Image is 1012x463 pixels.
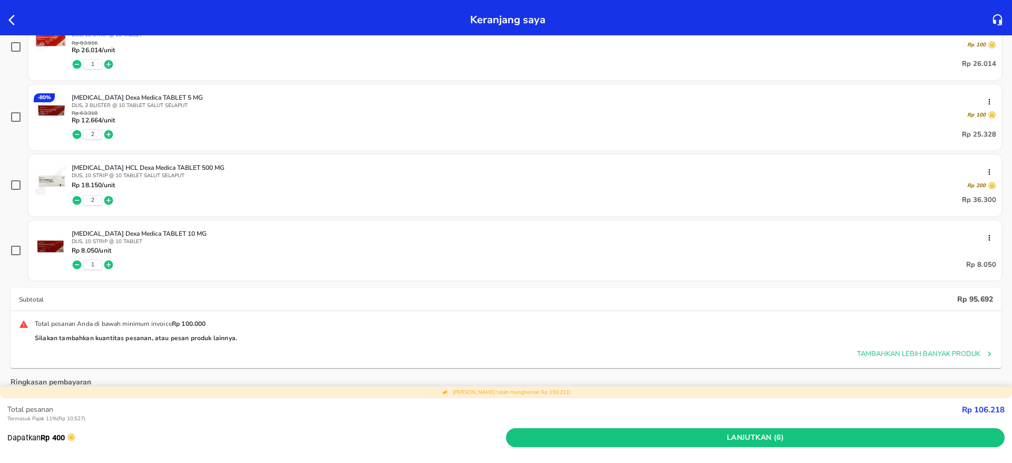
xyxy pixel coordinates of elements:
[41,433,65,442] strong: Rp 400
[966,258,996,271] p: Rp 8.050
[72,163,988,172] p: [MEDICAL_DATA] HCL Dexa Medica TABLET 500 MG
[91,261,94,268] button: 1
[967,41,986,49] p: Rp 100
[857,348,993,360] button: Tambahkan lebih banyak produk
[7,432,506,443] p: Dapatkan
[72,117,115,124] p: Rp 12.664 /unit
[962,128,996,141] p: Rp 25.328
[470,11,546,29] p: Keranjang saya
[72,111,115,117] p: Rp 63.318
[72,229,988,238] p: [MEDICAL_DATA] Dexa Medica TABLET 10 MG
[72,172,996,179] p: DUS, 10 STRIP @ 10 TABLET SALUT SELAPUT
[11,377,91,388] p: Ringkasan pembayaran
[72,46,115,54] p: Rp 26.014 /unit
[35,320,237,328] p: Total pesanan Anda di bawah minimum invoice
[962,404,1005,415] strong: Rp 106.218
[72,181,115,189] p: Rp 18.150 /unit
[962,194,996,207] p: Rp 36.300
[34,93,69,128] img: BISOPROLOL FUMARATE Dexa Medica TABLET 5 MG
[34,229,69,264] img: PROPRANOLOL Dexa Medica TABLET 10 MG
[91,61,94,68] button: 1
[962,58,996,71] p: Rp 26.014
[35,334,237,342] p: Silakan tambahkan kuantitas pesanan, atau pesan produk lainnya.
[72,247,111,254] p: Rp 8.050 /unit
[442,389,449,396] img: total discount
[510,431,1000,445] span: Lanjutkan (6)
[19,295,957,304] p: Subtotal
[7,404,962,415] p: Total pesanan
[7,415,962,423] p: Termasuk Pajak 11% ( Rp 10.527 )
[72,102,996,109] p: DUS, 3 BLISTER @ 10 TABLET SALUT SELAPUT
[91,197,94,204] button: 2
[857,348,993,360] a: Tambahkan lebih banyak produk
[34,23,69,57] img: BETAHISTINE MESILATE Dexa Medica TABLET 6 MG
[34,163,69,198] img: METFORMIN HCL Dexa Medica TABLET 500 MG
[506,428,1005,448] button: Lanjutkan (6)
[172,320,208,328] strong: Rp 100.000
[957,294,993,304] p: Rp 95.692
[91,131,94,138] button: 2
[72,41,115,46] p: Rp 83.916
[72,93,988,102] p: [MEDICAL_DATA] Dexa Medica TABLET 5 MG
[967,182,986,189] p: Rp 200
[967,111,986,119] p: Rp 100
[72,238,996,245] p: DUS, 10 STRIP @ 10 TABLET
[34,93,55,102] div: - 80 %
